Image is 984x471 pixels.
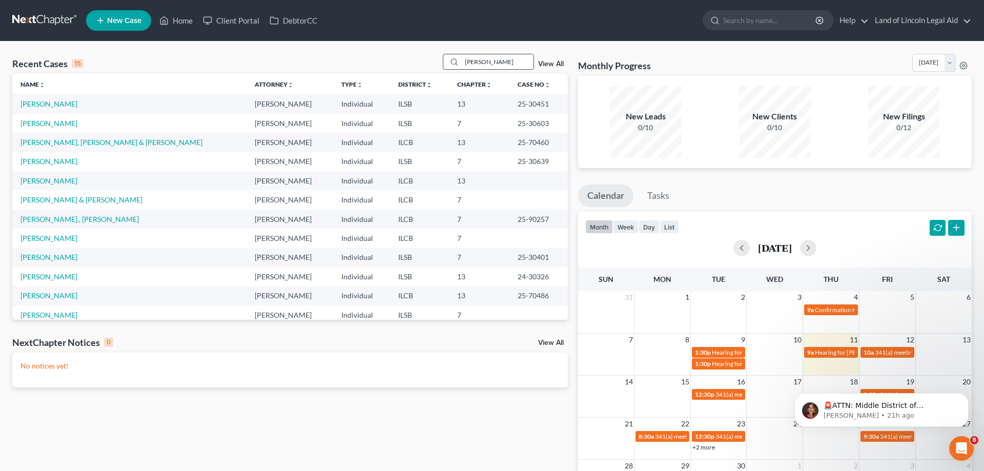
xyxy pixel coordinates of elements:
[333,190,390,209] td: Individual
[909,291,915,303] span: 5
[509,248,567,267] td: 25-30401
[20,253,77,261] a: [PERSON_NAME]
[509,210,567,229] td: 25-90257
[333,114,390,133] td: Individual
[853,291,859,303] span: 4
[39,82,45,88] i: unfold_more
[624,291,634,303] span: 31
[333,152,390,171] td: Individual
[905,334,915,346] span: 12
[449,171,509,190] td: 13
[868,111,940,122] div: New Filings
[868,122,940,133] div: 0/12
[695,391,714,398] span: 12:30p
[449,267,509,286] td: 13
[449,152,509,171] td: 7
[333,286,390,305] td: Individual
[449,248,509,267] td: 7
[333,305,390,324] td: Individual
[247,286,333,305] td: [PERSON_NAME]
[695,360,711,367] span: 1:30p
[457,80,492,88] a: Chapterunfold_more
[20,311,77,319] a: [PERSON_NAME]
[624,376,634,388] span: 14
[715,391,814,398] span: 341(a) meeting for [PERSON_NAME]
[333,210,390,229] td: Individual
[628,334,634,346] span: 7
[509,94,567,113] td: 25-30451
[834,11,869,30] a: Help
[247,133,333,152] td: [PERSON_NAME]
[970,436,978,444] span: 8
[870,11,971,30] a: Land of Lincoln Legal Aid
[538,60,564,68] a: View All
[247,171,333,190] td: [PERSON_NAME]
[638,185,679,207] a: Tasks
[655,433,754,440] span: 341(a) meeting for [PERSON_NAME]
[390,114,449,133] td: ILSB
[509,267,567,286] td: 24-30326
[264,11,322,30] a: DebtorCC
[449,94,509,113] td: 13
[390,286,449,305] td: ILCB
[712,349,792,356] span: Hearing for [PERSON_NAME]
[247,114,333,133] td: [PERSON_NAME]
[20,291,77,300] a: [PERSON_NAME]
[796,291,803,303] span: 3
[20,272,77,281] a: [PERSON_NAME]
[247,305,333,324] td: [PERSON_NAME]
[509,114,567,133] td: 25-30603
[198,11,264,30] a: Client Portal
[20,215,139,223] a: [PERSON_NAME]., [PERSON_NAME]
[624,418,634,430] span: 21
[247,267,333,286] td: [PERSON_NAME]
[882,275,893,283] span: Fri
[426,82,432,88] i: unfold_more
[509,286,567,305] td: 25-70486
[486,82,492,88] i: unfold_more
[390,267,449,286] td: ILSB
[766,275,783,283] span: Wed
[585,220,613,234] button: month
[613,220,639,234] button: week
[390,152,449,171] td: ILSB
[758,242,792,253] h2: [DATE]
[357,82,363,88] i: unfold_more
[544,82,550,88] i: unfold_more
[20,176,77,185] a: [PERSON_NAME]
[449,210,509,229] td: 7
[779,372,984,443] iframe: Intercom notifications message
[12,336,113,349] div: NextChapter Notices
[247,190,333,209] td: [PERSON_NAME]
[333,267,390,286] td: Individual
[509,133,567,152] td: 25-70460
[715,433,814,440] span: 341(a) meeting for [PERSON_NAME]
[255,80,294,88] a: Attorneyunfold_more
[966,291,972,303] span: 6
[20,157,77,166] a: [PERSON_NAME]
[72,59,84,68] div: 15
[20,99,77,108] a: [PERSON_NAME]
[740,334,746,346] span: 9
[390,94,449,113] td: ILSB
[723,11,817,30] input: Search by name...
[247,152,333,171] td: [PERSON_NAME]
[449,305,509,324] td: 7
[695,433,714,440] span: 12:30p
[154,11,198,30] a: Home
[684,334,690,346] span: 8
[684,291,690,303] span: 1
[653,275,671,283] span: Mon
[20,234,77,242] a: [PERSON_NAME]
[247,94,333,113] td: [PERSON_NAME]
[740,291,746,303] span: 2
[807,349,814,356] span: 9a
[610,111,682,122] div: New Leads
[390,171,449,190] td: ILCB
[937,275,950,283] span: Sat
[815,306,932,314] span: Confirmation Hearing for [PERSON_NAME]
